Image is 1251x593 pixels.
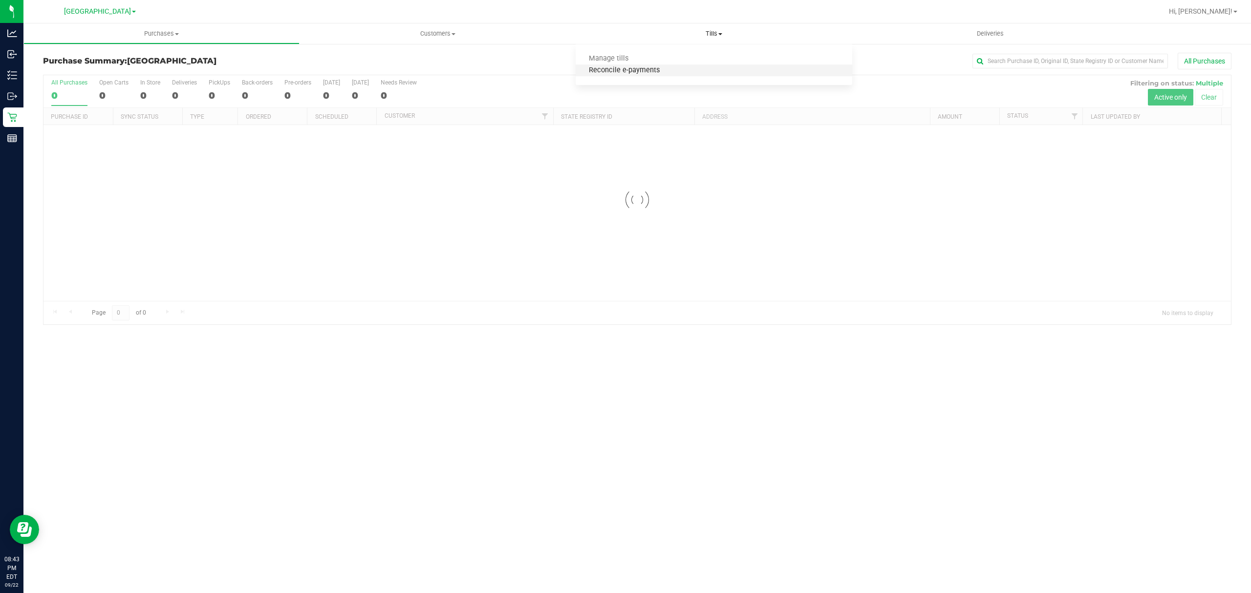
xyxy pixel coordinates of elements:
span: Customers [300,29,575,38]
button: All Purchases [1178,53,1231,69]
input: Search Purchase ID, Original ID, State Registry ID or Customer Name... [972,54,1168,68]
p: 08:43 PM EDT [4,555,19,581]
span: [GEOGRAPHIC_DATA] [64,7,131,16]
span: Hi, [PERSON_NAME]! [1169,7,1232,15]
inline-svg: Inbound [7,49,17,59]
a: Purchases [23,23,300,44]
inline-svg: Outbound [7,91,17,101]
a: Tills Manage tills Reconcile e-payments [576,23,852,44]
span: [GEOGRAPHIC_DATA] [127,56,216,65]
inline-svg: Reports [7,133,17,143]
inline-svg: Analytics [7,28,17,38]
p: 09/22 [4,581,19,589]
a: Deliveries [852,23,1128,44]
a: Customers [300,23,576,44]
inline-svg: Retail [7,112,17,122]
span: Reconcile e-payments [576,66,673,75]
h3: Purchase Summary: [43,57,439,65]
inline-svg: Inventory [7,70,17,80]
span: Deliveries [964,29,1017,38]
span: Manage tills [576,55,642,63]
iframe: Resource center [10,515,39,544]
span: Purchases [24,29,299,38]
span: Tills [576,29,852,38]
